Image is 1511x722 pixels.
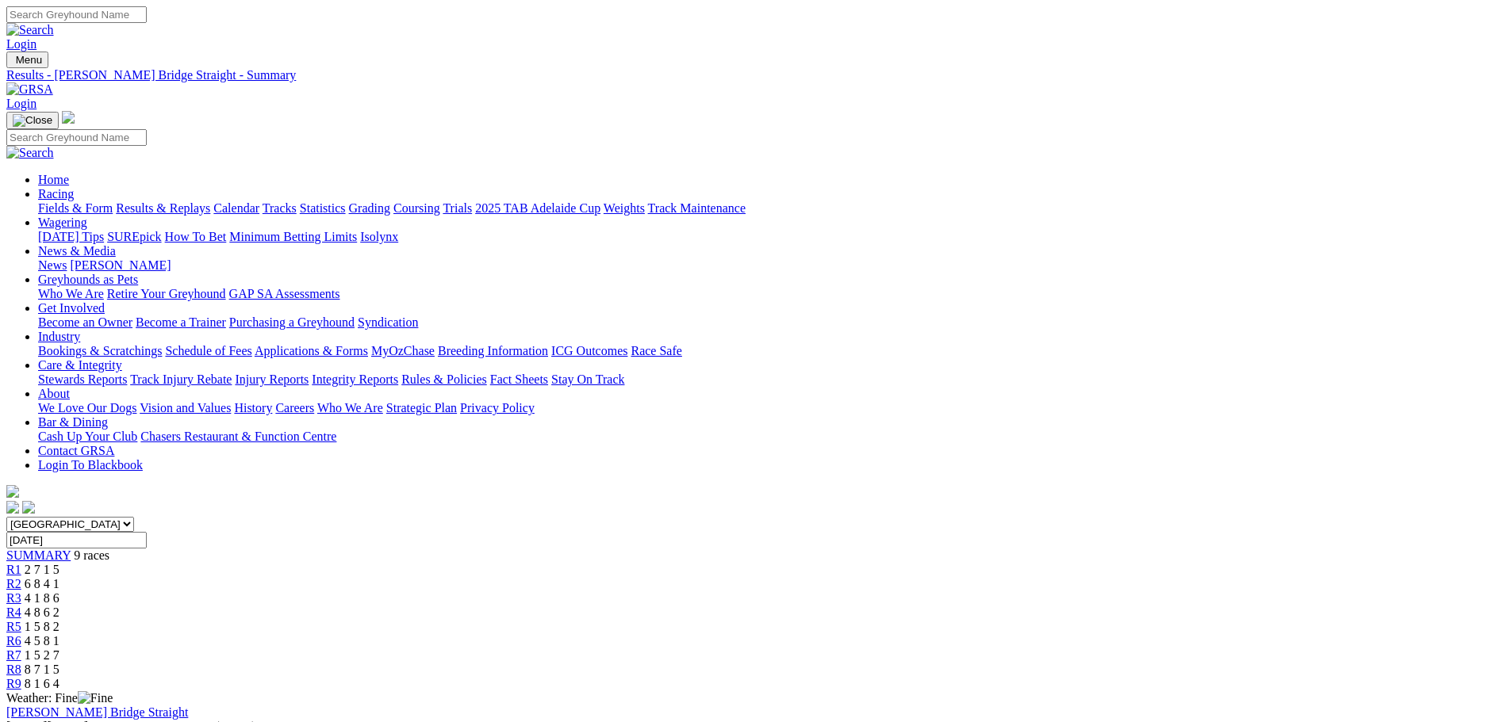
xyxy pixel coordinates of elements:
[6,6,147,23] input: Search
[136,315,226,329] a: Become a Trainer
[38,330,80,343] a: Industry
[6,620,21,633] a: R5
[25,591,59,605] span: 4 1 8 6
[38,430,1505,444] div: Bar & Dining
[6,68,1505,82] a: Results - [PERSON_NAME] Bridge Straight - Summary
[6,97,36,110] a: Login
[165,230,227,243] a: How To Bet
[38,372,127,386] a: Stewards Reports
[317,401,383,414] a: Who We Are
[551,372,624,386] a: Stay On Track
[38,287,104,300] a: Who We Are
[6,129,147,146] input: Search
[107,230,161,243] a: SUREpick
[38,401,1505,415] div: About
[551,344,627,357] a: ICG Outcomes
[6,485,19,498] img: logo-grsa-white.png
[6,577,21,590] a: R2
[38,258,1505,273] div: News & Media
[38,216,87,229] a: Wagering
[116,201,210,215] a: Results & Replays
[263,201,297,215] a: Tracks
[6,605,21,619] span: R4
[6,705,188,719] a: [PERSON_NAME] Bridge Straight
[371,344,435,357] a: MyOzChase
[6,146,54,160] img: Search
[393,201,440,215] a: Coursing
[6,691,113,705] span: Weather: Fine
[38,301,105,315] a: Get Involved
[38,358,122,372] a: Care & Integrity
[386,401,457,414] a: Strategic Plan
[490,372,548,386] a: Fact Sheets
[38,230,1505,244] div: Wagering
[25,563,59,576] span: 2 7 1 5
[22,501,35,514] img: twitter.svg
[6,563,21,576] a: R1
[631,344,681,357] a: Race Safe
[6,23,54,37] img: Search
[74,548,109,562] span: 9 races
[62,111,75,124] img: logo-grsa-white.png
[25,634,59,648] span: 4 5 8 1
[6,548,71,562] span: SUMMARY
[235,372,309,386] a: Injury Reports
[6,677,21,690] span: R9
[130,372,232,386] a: Track Injury Rebate
[648,201,746,215] a: Track Maintenance
[6,112,59,129] button: Toggle navigation
[38,273,138,286] a: Greyhounds as Pets
[107,287,226,300] a: Retire Your Greyhound
[38,315,132,329] a: Become an Owner
[38,244,116,258] a: News & Media
[6,52,48,68] button: Toggle navigation
[25,648,59,662] span: 1 5 2 7
[229,315,355,329] a: Purchasing a Greyhound
[16,54,42,66] span: Menu
[140,430,336,443] a: Chasers Restaurant & Function Centre
[38,372,1505,387] div: Care & Integrity
[38,173,69,186] a: Home
[604,201,645,215] a: Weights
[6,648,21,662] a: R7
[78,691,113,705] img: Fine
[70,258,171,272] a: [PERSON_NAME]
[475,201,600,215] a: 2025 TAB Adelaide Cup
[234,401,272,414] a: History
[229,287,340,300] a: GAP SA Assessments
[460,401,535,414] a: Privacy Policy
[438,344,548,357] a: Breeding Information
[6,501,19,514] img: facebook.svg
[38,344,1505,358] div: Industry
[140,401,231,414] a: Vision and Values
[13,114,52,127] img: Close
[6,37,36,51] a: Login
[38,458,143,472] a: Login To Blackbook
[312,372,398,386] a: Integrity Reports
[38,444,114,457] a: Contact GRSA
[38,258,67,272] a: News
[6,634,21,648] a: R6
[360,230,398,243] a: Isolynx
[25,605,59,619] span: 4 8 6 2
[6,663,21,676] a: R8
[38,344,162,357] a: Bookings & Scratchings
[213,201,259,215] a: Calendar
[6,591,21,605] a: R3
[38,315,1505,330] div: Get Involved
[25,620,59,633] span: 1 5 8 2
[38,430,137,443] a: Cash Up Your Club
[275,401,314,414] a: Careers
[401,372,487,386] a: Rules & Policies
[443,201,472,215] a: Trials
[38,187,74,201] a: Racing
[25,663,59,676] span: 8 7 1 5
[349,201,390,215] a: Grading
